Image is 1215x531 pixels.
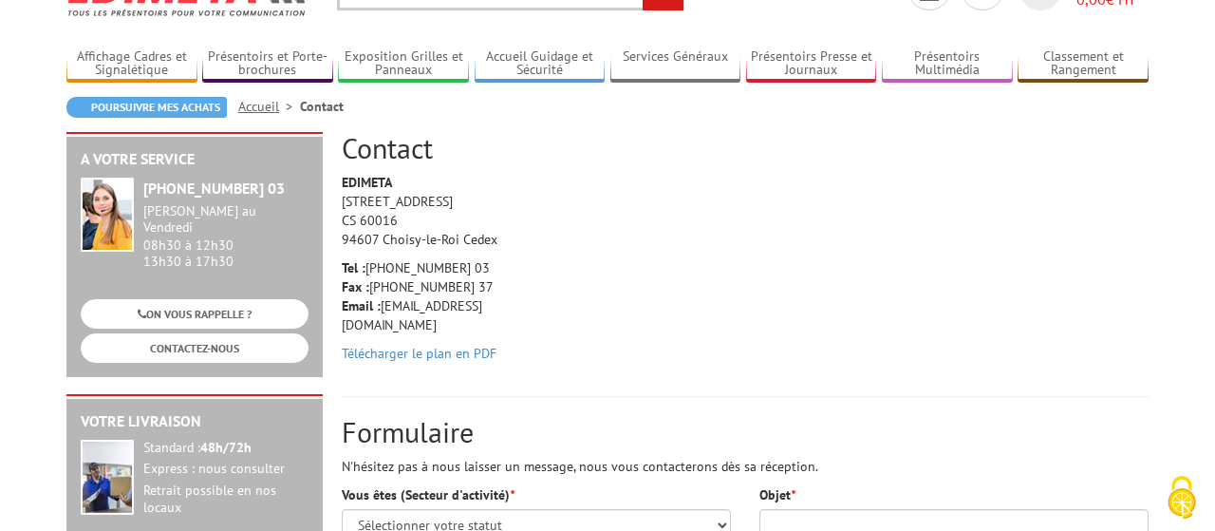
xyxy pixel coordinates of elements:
[338,48,469,80] a: Exposition Grilles et Panneaux
[202,48,333,80] a: Présentoirs et Porte-brochures
[143,179,285,198] strong: [PHONE_NUMBER] 03
[882,48,1013,80] a: Présentoirs Multimédia
[342,173,522,249] p: [STREET_ADDRESS] CS 60016 94607 Choisy-le-Roi Cedex
[342,258,522,334] p: [PHONE_NUMBER] 03 [PHONE_NUMBER] 37 [EMAIL_ADDRESS][DOMAIN_NAME]
[81,413,308,430] h2: Votre livraison
[1158,474,1206,522] img: Cookies (fenêtre modale)
[342,297,381,314] strong: Email :
[342,278,369,295] strong: Fax :
[143,440,308,457] div: Standard :
[342,416,1149,447] h2: Formulaire
[759,485,795,504] label: Objet
[81,299,308,329] a: ON VOUS RAPPELLE ?
[81,178,134,252] img: widget-service.jpg
[143,483,308,517] div: Retrait possible en nos locaux
[610,48,741,80] a: Services Généraux
[342,485,514,504] label: Vous êtes (Secteur d'activité)
[342,345,496,362] a: Télécharger le plan en PDF
[475,48,606,80] a: Accueil Guidage et Sécurité
[1149,466,1215,531] button: Cookies (fenêtre modale)
[342,457,1149,476] p: N'hésitez pas à nous laisser un message, nous vous contacterons dès sa réception.
[81,440,134,515] img: widget-livraison.jpg
[1018,48,1149,80] a: Classement et Rangement
[81,333,308,363] a: CONTACTEZ-NOUS
[143,203,308,269] div: 08h30 à 12h30 13h30 à 17h30
[81,151,308,168] h2: A votre service
[238,98,300,115] a: Accueil
[300,97,344,116] li: Contact
[66,48,197,80] a: Affichage Cadres et Signalétique
[342,259,365,276] strong: Tel :
[342,174,392,191] strong: EDIMETA
[746,48,877,80] a: Présentoirs Presse et Journaux
[143,461,308,478] div: Express : nous consulter
[66,97,227,118] a: Poursuivre mes achats
[200,439,252,456] strong: 48h/72h
[342,132,1149,163] h2: Contact
[143,203,308,236] div: [PERSON_NAME] au Vendredi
